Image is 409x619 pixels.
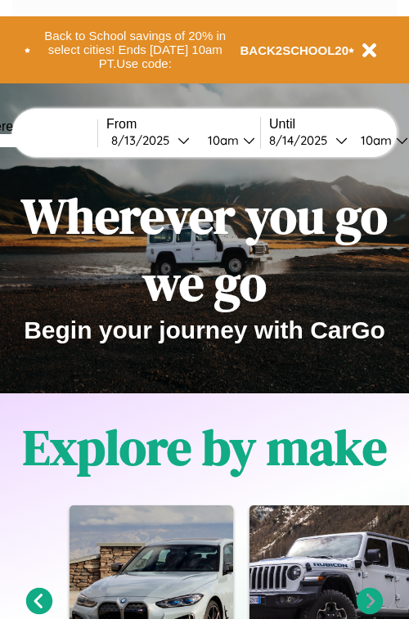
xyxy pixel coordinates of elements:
b: BACK2SCHOOL20 [240,43,349,57]
h1: Explore by make [23,414,387,481]
button: Back to School savings of 20% in select cities! Ends [DATE] 10am PT.Use code: [30,25,240,75]
div: 8 / 13 / 2025 [111,132,178,148]
label: From [106,117,260,132]
div: 10am [353,132,396,148]
button: 10am [195,132,260,149]
button: 8/13/2025 [106,132,195,149]
div: 10am [200,132,243,148]
div: 8 / 14 / 2025 [269,132,335,148]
